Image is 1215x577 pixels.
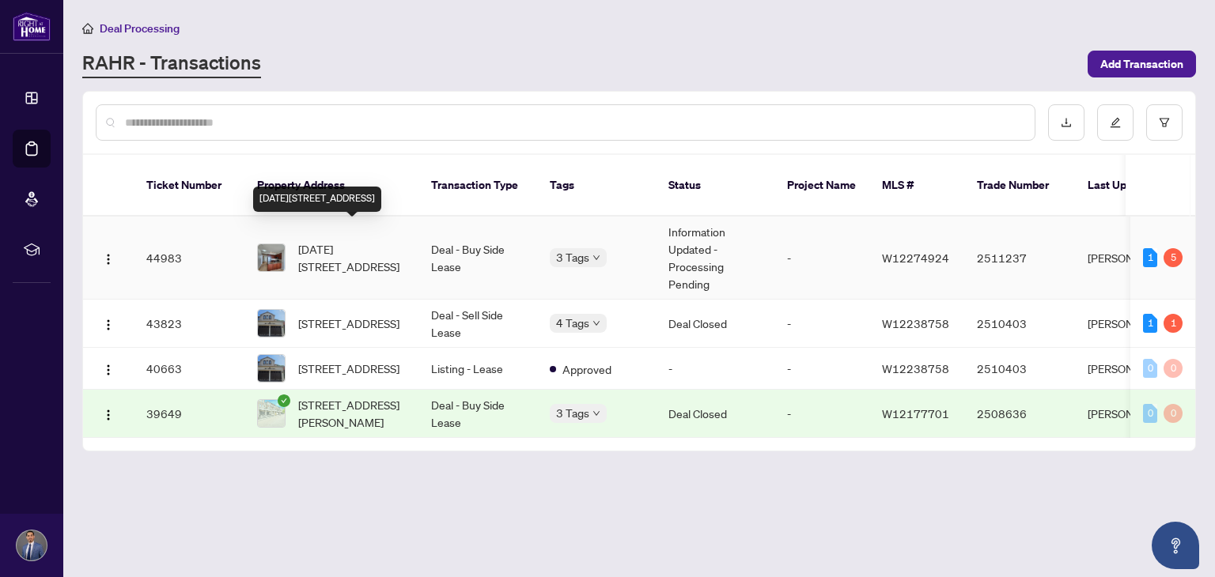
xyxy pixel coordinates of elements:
[964,348,1075,390] td: 2510403
[17,530,47,560] img: Profile Icon
[1159,117,1170,128] span: filter
[134,390,244,438] td: 39649
[964,217,1075,300] td: 2511237
[96,356,121,381] button: Logo
[418,300,537,348] td: Deal - Sell Side Lease
[882,361,949,375] span: W12238758
[102,253,115,266] img: Logo
[592,409,600,417] span: down
[1146,104,1183,141] button: filter
[1143,404,1157,423] div: 0
[1075,217,1194,300] td: [PERSON_NAME]
[882,316,949,330] span: W12238758
[774,390,869,438] td: -
[418,348,537,390] td: Listing - Lease
[537,155,656,217] th: Tags
[102,409,115,421] img: Logo
[656,155,774,217] th: Status
[278,394,290,407] span: check-circle
[964,390,1075,438] td: 2508636
[102,364,115,376] img: Logo
[82,23,93,34] span: home
[656,390,774,438] td: Deal Closed
[1164,404,1183,423] div: 0
[656,217,774,300] td: Information Updated - Processing Pending
[134,348,244,390] td: 40663
[882,406,949,420] span: W12177701
[1075,155,1194,217] th: Last Updated By
[134,217,244,300] td: 44983
[13,12,51,41] img: logo
[1143,359,1157,378] div: 0
[418,217,537,300] td: Deal - Buy Side Lease
[656,300,774,348] td: Deal Closed
[134,300,244,348] td: 43823
[1075,390,1194,438] td: [PERSON_NAME]
[96,311,121,336] button: Logo
[1075,300,1194,348] td: [PERSON_NAME]
[1097,104,1134,141] button: edit
[556,314,589,332] span: 4 Tags
[1164,314,1183,333] div: 1
[102,319,115,331] img: Logo
[869,155,964,217] th: MLS #
[1048,104,1084,141] button: download
[298,360,399,377] span: [STREET_ADDRESS]
[562,360,611,378] span: Approved
[244,155,418,217] th: Property Address
[1164,248,1183,267] div: 5
[258,244,285,271] img: thumbnail-img
[774,300,869,348] td: -
[1143,248,1157,267] div: 1
[1075,348,1194,390] td: [PERSON_NAME]
[418,155,537,217] th: Transaction Type
[258,355,285,382] img: thumbnail-img
[258,310,285,337] img: thumbnail-img
[100,21,180,36] span: Deal Processing
[774,217,869,300] td: -
[1088,51,1196,77] button: Add Transaction
[96,245,121,270] button: Logo
[418,390,537,438] td: Deal - Buy Side Lease
[964,300,1075,348] td: 2510403
[298,315,399,332] span: [STREET_ADDRESS]
[1164,359,1183,378] div: 0
[1100,51,1183,77] span: Add Transaction
[1110,117,1121,128] span: edit
[96,401,121,426] button: Logo
[592,319,600,327] span: down
[774,348,869,390] td: -
[556,404,589,422] span: 3 Tags
[134,155,244,217] th: Ticket Number
[882,251,949,265] span: W12274924
[556,248,589,266] span: 3 Tags
[258,400,285,427] img: thumbnail-img
[253,187,381,212] div: [DATE][STREET_ADDRESS]
[1061,117,1072,128] span: download
[298,396,406,431] span: [STREET_ADDRESS][PERSON_NAME]
[1152,522,1199,569] button: Open asap
[1143,314,1157,333] div: 1
[656,348,774,390] td: -
[298,240,406,275] span: [DATE][STREET_ADDRESS]
[82,50,261,78] a: RAHR - Transactions
[774,155,869,217] th: Project Name
[592,254,600,262] span: down
[964,155,1075,217] th: Trade Number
